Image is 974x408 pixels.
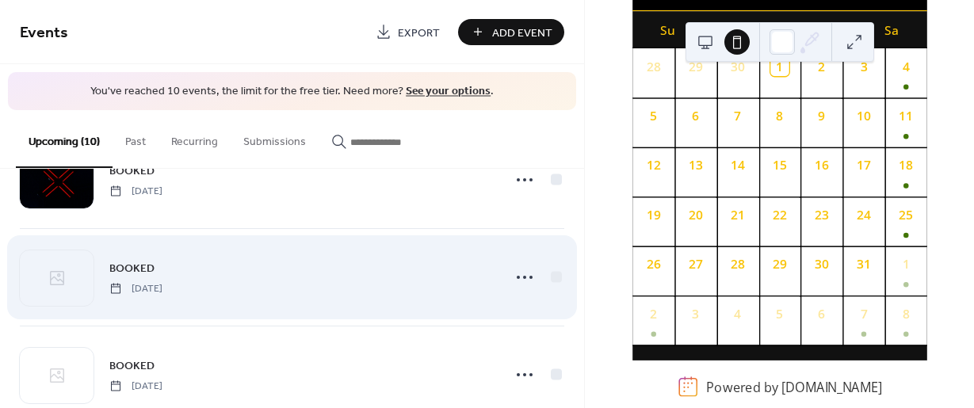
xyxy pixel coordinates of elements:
[770,58,789,76] div: 1
[109,260,155,276] span: BOOKED
[854,255,873,273] div: 31
[896,305,915,323] div: 8
[109,162,155,180] a: BOOKED
[16,110,113,168] button: Upcoming (10)
[896,255,915,273] div: 1
[761,11,798,48] div: We
[644,255,663,273] div: 26
[798,11,835,48] div: Th
[644,107,663,125] div: 5
[644,157,663,175] div: 12
[686,107,705,125] div: 6
[109,281,162,296] span: [DATE]
[109,162,155,179] span: BOOKED
[854,206,873,224] div: 24
[770,305,789,323] div: 5
[728,58,747,76] div: 30
[873,11,911,48] div: Sa
[649,11,686,48] div: Su
[854,107,873,125] div: 10
[109,379,162,393] span: [DATE]
[686,305,705,323] div: 3
[854,157,873,175] div: 17
[770,255,789,273] div: 29
[644,58,663,76] div: 28
[406,81,491,102] a: See your options
[724,11,761,48] div: Tu
[109,357,155,374] span: BOOKED
[113,110,159,166] button: Past
[854,58,873,76] div: 3
[364,19,452,45] a: Export
[109,259,155,277] a: BOOKED
[686,11,724,48] div: Mo
[812,58,831,76] div: 2
[728,107,747,125] div: 7
[686,58,705,76] div: 29
[24,84,560,100] span: You've reached 10 events, the limit for the free tier. Need more? .
[812,255,831,273] div: 30
[20,17,68,48] span: Events
[109,184,162,198] span: [DATE]
[896,206,915,224] div: 25
[686,157,705,175] div: 13
[706,378,882,395] div: Powered by
[231,110,319,166] button: Submissions
[812,157,831,175] div: 16
[770,157,789,175] div: 15
[835,11,873,48] div: Fr
[896,58,915,76] div: 4
[896,157,915,175] div: 18
[109,357,155,375] a: BOOKED
[728,206,747,224] div: 21
[644,305,663,323] div: 2
[159,110,231,166] button: Recurring
[398,25,440,41] span: Export
[781,378,882,395] a: [DOMAIN_NAME]
[770,107,789,125] div: 8
[728,255,747,273] div: 28
[896,107,915,125] div: 11
[854,305,873,323] div: 7
[812,305,831,323] div: 6
[812,206,831,224] div: 23
[812,107,831,125] div: 9
[644,206,663,224] div: 19
[686,206,705,224] div: 20
[728,305,747,323] div: 4
[728,157,747,175] div: 14
[770,206,789,224] div: 22
[686,255,705,273] div: 27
